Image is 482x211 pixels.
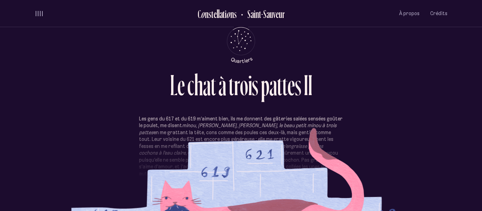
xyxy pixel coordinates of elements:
[226,8,230,20] div: o
[399,5,420,22] button: À propos
[252,70,258,100] div: s
[203,70,211,100] div: a
[198,8,201,20] div: C
[230,55,253,64] tspan: Quartiers
[209,8,211,20] div: s
[225,8,227,20] div: i
[194,70,203,100] div: h
[229,70,234,100] div: t
[218,70,226,100] div: à
[205,8,209,20] div: n
[304,70,308,100] div: I
[308,70,312,100] div: I
[177,70,185,100] div: e
[213,8,217,20] div: e
[240,70,248,100] div: o
[223,8,225,20] div: t
[269,70,277,100] div: a
[295,70,301,100] div: s
[242,8,285,20] h2: Saint-Sauveur
[288,70,295,100] div: e
[139,116,343,205] p: Les gens du 617 et du 619 m’aiment bien, ils me donnent des gâteries salées sensées goûter le pou...
[217,8,218,20] div: l
[211,70,216,100] div: t
[170,70,177,100] div: L
[187,70,194,100] div: c
[211,8,213,20] div: t
[430,11,447,17] span: Crédits
[248,70,252,100] div: i
[139,122,337,136] em: minou, [PERSON_NAME], [PERSON_NAME], le beau petit minou à trois pattes
[221,27,262,63] button: Retour au menu principal
[277,70,282,100] div: t
[237,8,285,19] button: Retour au Quartier
[430,5,447,22] button: Crédits
[234,70,240,100] div: r
[35,10,44,17] button: volume audio
[201,8,205,20] div: o
[282,70,288,100] div: t
[139,143,323,156] em: on n’engraisse pas les cochons à l’eau claire
[399,11,420,17] span: À propos
[230,8,234,20] div: n
[219,8,223,20] div: a
[218,8,219,20] div: l
[234,8,237,20] div: s
[261,70,269,100] div: p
